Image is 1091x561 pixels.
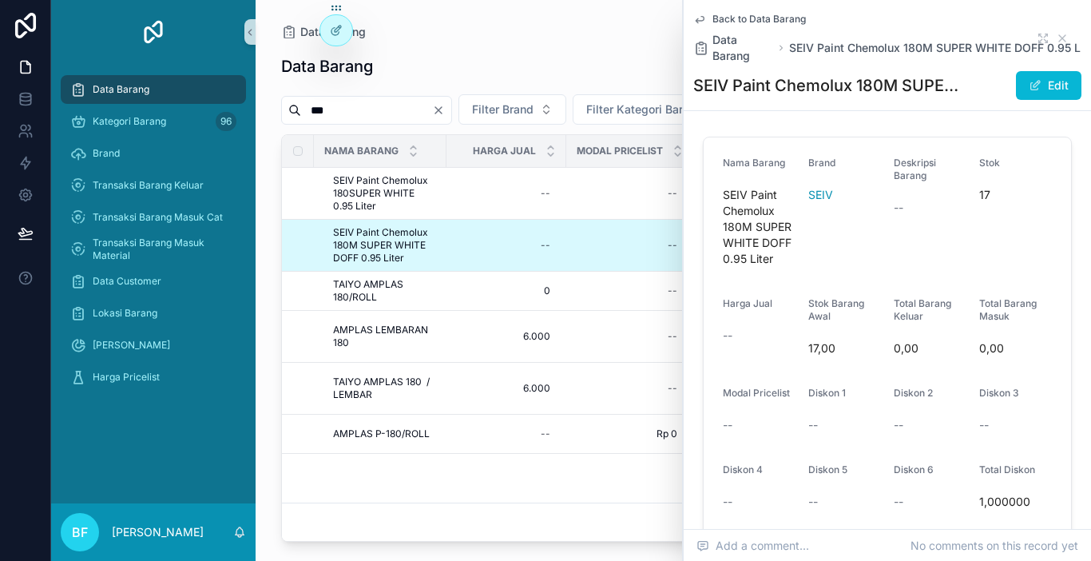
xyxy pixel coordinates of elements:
a: SEIV Paint Chemolux 180SUPER WHITE 0.95 Liter [333,174,437,213]
a: Brand [61,139,246,168]
span: 1,000000 [979,494,1052,510]
a: -- [576,181,684,206]
span: [PERSON_NAME] [93,339,170,352]
a: Rp 0 [576,421,684,447]
span: 0 [462,284,550,297]
span: Data Customer [93,275,161,288]
a: -- [576,278,684,304]
span: Data Barang [712,32,773,64]
span: Add a comment... [696,538,809,554]
span: SEIV Paint Chemolux 180M SUPER WHITE DOFF 0.95 Liter [723,187,795,267]
span: Modal Pricelist [723,387,790,399]
a: Transaksi Barang Keluar [61,171,246,200]
span: -- [894,200,903,216]
div: -- [668,239,677,252]
span: Stok [979,157,1000,169]
span: Harga Jual [473,145,536,157]
span: -- [894,494,903,510]
span: Back to Data Barang [712,13,806,26]
a: -- [576,233,684,258]
div: -- [541,187,550,200]
span: 6.000 [462,382,550,395]
a: Transaksi Barang Masuk Cat [61,203,246,232]
span: -- [723,417,732,433]
span: Brand [808,157,835,169]
a: 6.000 [456,324,557,349]
a: SEIV Paint Chemolux 180M SUPER WHITE DOFF 0.95 Liter [333,226,437,265]
span: Brand [93,147,120,160]
a: Back to Data Barang [693,13,806,26]
span: Lokasi Barang [93,307,157,320]
span: Diskon 4 [723,464,763,475]
a: 0 [456,278,557,304]
a: Kategori Barang96 [61,107,246,136]
a: TAIYO AMPLAS 180/ROLL [333,278,437,304]
h1: SEIV Paint Chemolux 180M SUPER WHITE DOFF 0.95 Liter [693,74,962,97]
span: Filter Brand [472,101,534,117]
a: Transaksi Barang Masuk Material [61,235,246,264]
a: -- [576,324,684,349]
p: [PERSON_NAME] [112,524,204,540]
a: AMPLAS LEMBARAN 180 [333,324,437,349]
span: Deskripsi Barang [894,157,936,181]
span: Rp 0 [582,428,677,440]
div: scrollable content [51,64,256,412]
button: Select Button [573,94,736,125]
span: Nama Barang [723,157,785,169]
span: 6.000 [462,330,550,343]
div: -- [668,330,677,343]
span: Data Barang [300,24,366,40]
span: -- [808,417,818,433]
button: Select Button [458,94,566,125]
span: Diskon 2 [894,387,933,399]
a: [PERSON_NAME] [61,331,246,360]
span: Total Barang Keluar [894,297,951,322]
a: Harga Pricelist [61,363,246,392]
span: No comments on this record yet [910,538,1078,554]
span: Transaksi Barang Masuk Cat [93,211,223,224]
h1: Data Barang [281,55,373,78]
a: -- [456,181,557,206]
button: Clear [432,104,451,117]
span: Diskon 3 [979,387,1019,399]
span: Data Barang [93,83,149,96]
div: -- [668,284,677,297]
div: -- [668,382,677,395]
a: -- [576,376,684,401]
a: Data Barang [693,32,773,64]
span: Transaksi Barang Masuk Material [93,237,230,262]
span: BF [72,523,88,542]
span: Diskon 5 [808,464,847,475]
a: Data Barang [61,75,246,104]
span: AMPLAS P-180/ROLL [333,428,430,440]
a: -- [456,421,557,447]
span: -- [979,417,989,433]
span: Kategori Barang [93,115,166,128]
a: Data Customer [61,267,246,296]
span: -- [808,494,818,510]
span: Filter Kategori Barang [586,101,703,117]
span: 0,00 [894,340,966,356]
a: -- [456,233,557,258]
span: -- [723,494,732,510]
div: 96 [216,112,236,131]
a: TAIYO AMPLAS 180 / LEMBAR [333,376,437,401]
div: -- [541,428,550,440]
span: Total Diskon [979,464,1035,475]
span: 0,00 [979,340,1052,356]
a: 6.000 [456,376,557,401]
span: 17 [979,187,1052,203]
span: Transaksi Barang Keluar [93,179,204,192]
a: SEIV [808,187,833,203]
span: Nama Barang [324,145,399,157]
span: Harga Jual [723,297,772,309]
a: Data Barang [281,24,366,40]
span: -- [723,328,732,344]
div: -- [668,187,677,200]
a: AMPLAS P-180/ROLL [333,428,437,440]
span: 17,00 [808,340,881,356]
